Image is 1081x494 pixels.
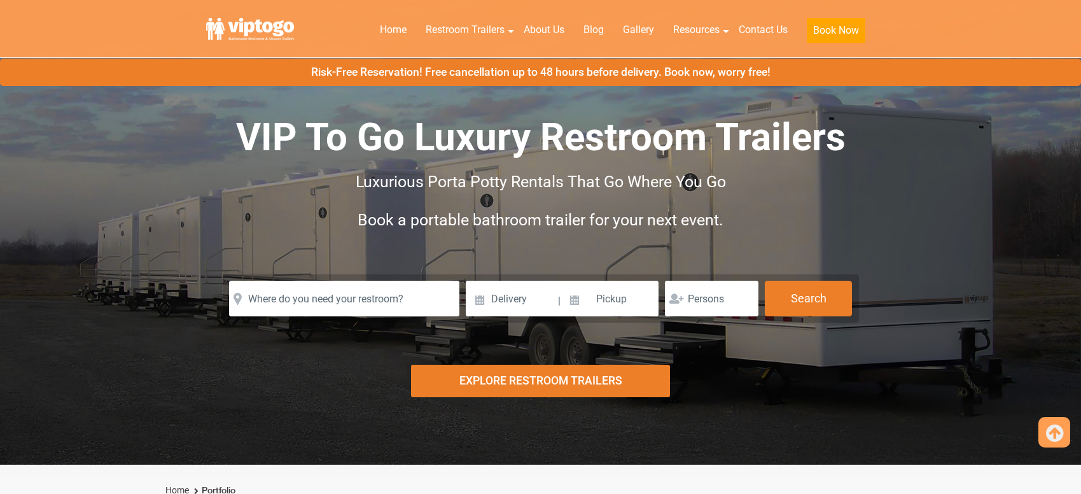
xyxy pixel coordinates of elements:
input: Pickup [562,281,659,316]
a: Contact Us [729,16,797,44]
a: Home [370,16,416,44]
input: Delivery [466,281,557,316]
button: Book Now [807,18,865,43]
a: Resources [664,16,729,44]
a: Blog [574,16,613,44]
span: Luxurious Porta Potty Rentals That Go Where You Go [356,173,726,191]
input: Where do you need your restroom? [229,281,459,316]
input: Persons [665,281,758,316]
button: Search [765,281,852,316]
div: Explore Restroom Trailers [411,365,671,397]
a: Restroom Trailers [416,16,514,44]
a: About Us [514,16,574,44]
span: Book a portable bathroom trailer for your next event. [358,211,723,229]
span: | [558,281,561,321]
a: Book Now [797,16,875,51]
button: Live Chat [1030,443,1081,494]
a: Gallery [613,16,664,44]
span: VIP To Go Luxury Restroom Trailers [236,115,846,160]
